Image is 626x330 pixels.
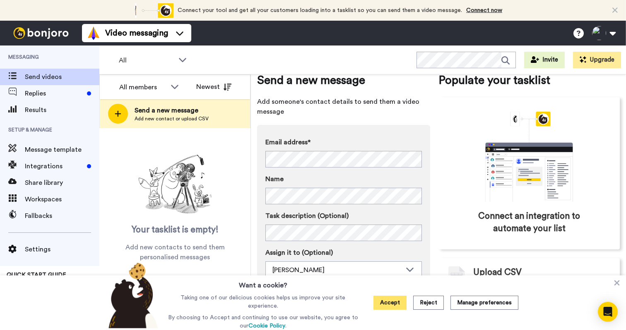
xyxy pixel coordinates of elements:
span: Send a new message [257,72,430,88]
div: Open Intercom Messenger [598,302,618,322]
label: Task description (Optional) [265,211,422,221]
button: Invite [524,52,565,68]
div: animation [128,3,173,18]
span: Integrations [25,161,84,171]
a: Connect now [466,7,502,13]
span: Add someone's contact details to send them a video message [257,97,430,117]
button: Accept [373,296,407,310]
span: QUICK START GUIDE [7,272,66,278]
span: Workspaces [25,194,99,204]
span: Populate your tasklist [438,72,620,88]
span: Name [265,174,284,184]
img: csv-grey.png [447,266,465,287]
span: Message template [25,145,99,155]
label: Assign it to (Optional) [265,248,422,258]
span: Send videos [25,72,99,82]
span: Replies [25,88,84,98]
div: animation [467,112,591,202]
span: Fallbacks [25,211,99,221]
a: Cookie Policy [248,323,285,329]
span: Video messaging [105,27,168,39]
span: Add new contact or upload CSV [135,115,209,122]
img: vm-color.svg [87,26,100,40]
span: Add new contacts to send them personalised messages [112,242,238,262]
div: All members [119,82,166,92]
button: Reject [413,296,444,310]
span: Connect your tool and get all your customers loading into a tasklist so you can send them a video... [178,7,462,13]
h3: Want a cookie? [239,275,287,290]
div: [PERSON_NAME] [272,265,402,275]
span: Your tasklist is empty! [132,224,219,236]
span: All [119,55,174,65]
p: By choosing to Accept and continuing to use our website, you agree to our . [166,313,360,330]
span: Connect an integration to automate your list [474,210,585,235]
label: Email address* [265,137,422,147]
span: Settings [25,244,99,254]
span: Upload CSV [473,266,522,279]
button: Manage preferences [450,296,518,310]
img: bear-with-cookie.png [101,262,162,328]
span: Results [25,105,99,115]
button: Newest [190,79,238,95]
span: Share library [25,178,99,188]
img: bj-logo-header-white.svg [10,27,72,39]
img: ready-set-action.png [134,151,217,218]
p: Taking one of our delicious cookies helps us improve your site experience. [166,294,360,310]
button: Upgrade [573,52,621,68]
span: Send a new message [135,105,209,115]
